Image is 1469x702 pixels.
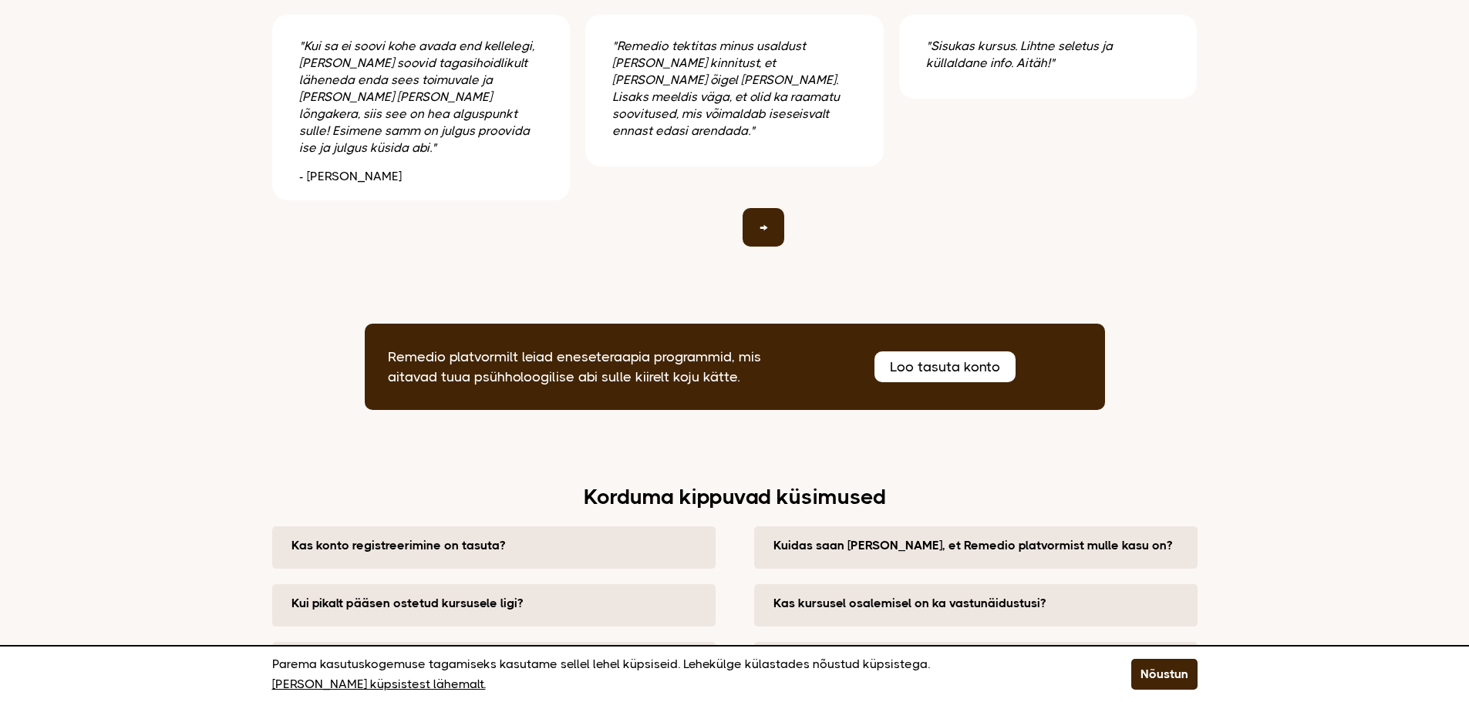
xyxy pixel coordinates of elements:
[272,487,1198,507] h2: Korduma kippuvad küsimused
[272,674,486,694] a: [PERSON_NAME] küpsistest lähemalt.
[299,169,402,183] cite: [PERSON_NAME]
[1131,659,1198,690] button: Nõustun
[926,38,1171,72] blockquote: Sisukas kursus. Lihtne seletus ja küllaldane info. Aitäh!
[272,654,1093,694] p: Parema kasutuskogemuse tagamiseks kasutame sellel lehel küpsiseid. Lehekülge külastades nõustud k...
[291,538,704,553] button: Kas konto registreerimine on tasuta?
[773,538,1186,553] button: Kuidas saan [PERSON_NAME], et Remedio platvormist mulle kasu on?
[272,208,1198,247] div: Carousel Navigation
[612,38,857,139] blockquote: Remedio tektitas minus usaldust [PERSON_NAME] kinnitust, et [PERSON_NAME] õigel [PERSON_NAME]. Li...
[388,347,770,387] p: Remedio platvormilt leiad eneseteraapia programmid, mis aitavad tuua psühholoogilise abi sulle ki...
[743,208,784,247] button: →
[291,596,704,611] button: Kui pikalt pääsen ostetud kursusele ligi?
[874,351,1016,382] a: Loo tasuta konto
[773,596,1186,611] button: Kas kursusel osalemisel on ka vastunäidustusi?
[299,38,544,156] blockquote: Kui sa ei soovi kohe avada end kellelegi, [PERSON_NAME] soovid tagasihoidlikult läheneda enda see...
